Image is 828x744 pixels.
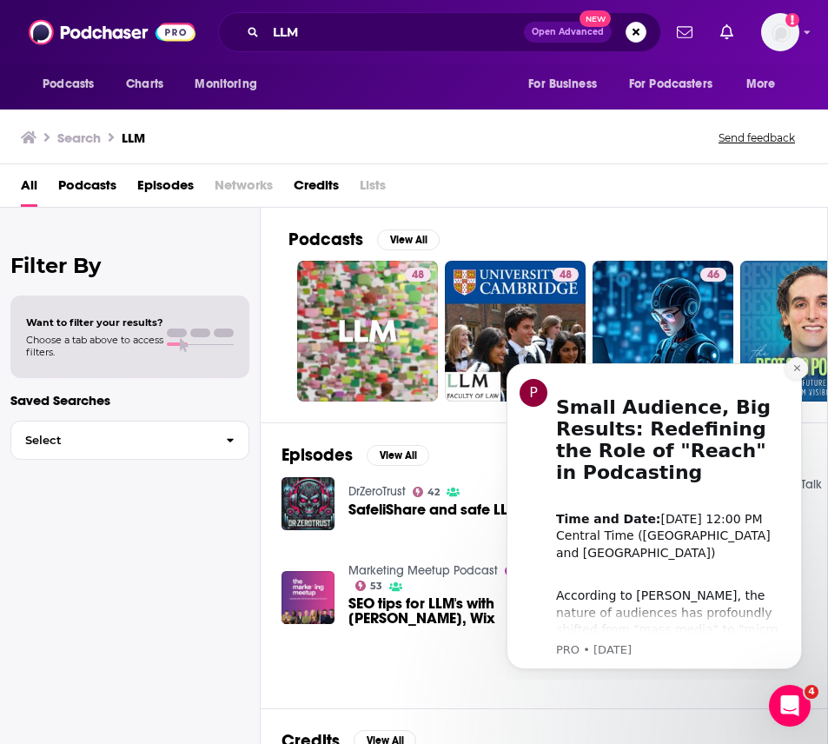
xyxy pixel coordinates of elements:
[288,229,363,250] h2: Podcasts
[560,267,572,284] span: 48
[761,13,799,51] img: User Profile
[707,267,719,284] span: 46
[282,444,353,466] h2: Episodes
[297,261,438,402] a: 48
[43,72,94,96] span: Podcasts
[528,72,597,96] span: For Business
[137,171,194,207] a: Episodes
[629,72,712,96] span: For Podcasters
[182,68,279,101] button: open menu
[355,581,383,591] a: 53
[524,22,612,43] button: Open AdvancedNew
[10,421,249,460] button: Select
[746,72,776,96] span: More
[761,13,799,51] span: Logged in as AnthonyLam
[30,68,116,101] button: open menu
[405,268,431,282] a: 48
[21,171,37,207] a: All
[282,477,335,530] img: SafeliShare and safe LLM's
[348,484,406,499] a: DrZeroTrust
[218,12,661,52] div: Search podcasts, credits, & more...
[360,171,386,207] span: Lists
[282,444,429,466] a: EpisodesView All
[348,596,546,626] a: SEO tips for LLM's with Crystal Carter, Wix
[10,253,249,278] h2: Filter By
[413,487,440,497] a: 42
[580,10,611,27] span: New
[370,582,382,590] span: 53
[11,435,212,446] span: Select
[10,392,249,409] p: Saved Searches
[266,18,524,46] input: Search podcasts, credits, & more...
[282,571,335,624] img: SEO tips for LLM's with Crystal Carter, Wix
[713,130,800,145] button: Send feedback
[57,130,101,146] h3: Search
[377,229,440,250] button: View All
[427,488,440,496] span: 42
[670,17,699,47] a: Show notifications dropdown
[122,130,145,146] h3: LLM
[769,685,811,727] iframe: Intercom live chat
[593,261,733,402] a: 46
[26,334,163,358] span: Choose a tab above to access filters.
[412,267,424,284] span: 48
[26,316,163,329] span: Want to filter your results?
[700,268,726,282] a: 46
[805,685,818,699] span: 4
[516,68,619,101] button: open menu
[348,563,498,578] a: Marketing Meetup Podcast
[532,28,604,37] span: Open Advanced
[348,596,546,626] span: SEO tips for LLM's with [PERSON_NAME], Wix
[785,13,799,27] svg: Add a profile image
[480,348,828,680] iframe: Intercom notifications message
[215,171,273,207] span: Networks
[445,261,586,402] a: 48
[195,72,256,96] span: Monitoring
[618,68,738,101] button: open menu
[367,445,429,466] button: View All
[553,268,579,282] a: 48
[58,171,116,207] a: Podcasts
[29,16,195,49] img: Podchaser - Follow, Share and Rate Podcasts
[288,229,440,250] a: PodcastsView All
[126,72,163,96] span: Charts
[761,13,799,51] button: Show profile menu
[713,17,740,47] a: Show notifications dropdown
[294,171,339,207] a: Credits
[734,68,798,101] button: open menu
[115,68,174,101] a: Charts
[348,502,528,517] a: SafeliShare and safe LLM's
